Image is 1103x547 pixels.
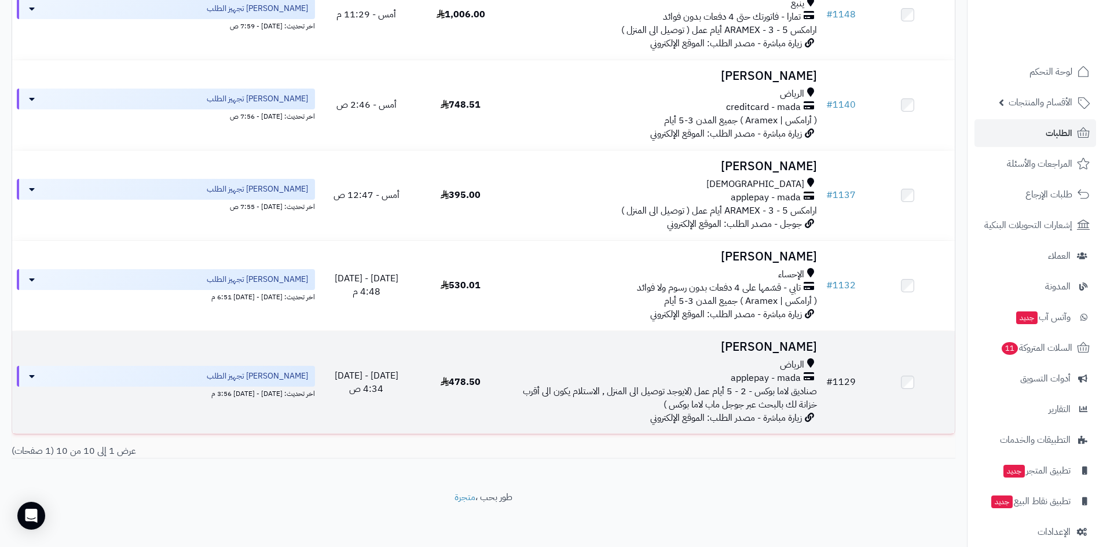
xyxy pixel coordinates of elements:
[826,188,856,202] a: #1137
[984,217,1072,233] span: إشعارات التحويلات البنكية
[1048,248,1071,264] span: العملاء
[437,8,485,21] span: 1,006.00
[17,387,315,399] div: اخر تحديث: [DATE] - [DATE] 3:56 م
[1024,29,1092,53] img: logo-2.png
[17,290,315,302] div: اخر تحديث: [DATE] - [DATE] 6:51 م
[17,502,45,530] div: Open Intercom Messenger
[826,278,856,292] a: #1132
[974,211,1096,239] a: إشعارات التحويلات البنكية
[207,370,308,382] span: [PERSON_NAME] تجهيز الطلب
[1001,340,1072,356] span: السلات المتروكة
[207,3,308,14] span: [PERSON_NAME] تجهيز الطلب
[826,375,856,389] a: #1129
[974,365,1096,392] a: أدوات التسويق
[207,274,308,285] span: [PERSON_NAME] تجهيز الطلب
[621,204,817,218] span: ارامكس ARAMEX - 3 - 5 أيام عمل ( توصيل الى المنزل )
[650,127,802,141] span: زيارة مباشرة - مصدر الطلب: الموقع الإلكتروني
[974,181,1096,208] a: طلبات الإرجاع
[826,188,833,202] span: #
[826,98,856,112] a: #1140
[826,8,856,21] a: #1148
[826,98,833,112] span: #
[780,358,804,372] span: الرياض
[826,375,833,389] span: #
[650,307,802,321] span: زيارة مباشرة - مصدر الطلب: الموقع الإلكتروني
[974,518,1096,546] a: الإعدادات
[974,119,1096,147] a: الطلبات
[664,294,817,308] span: ( أرامكس | Aramex ) جميع المدن 3-5 أيام
[17,200,315,212] div: اخر تحديث: [DATE] - 7:55 ص
[17,19,315,31] div: اخر تحديث: [DATE] - 7:59 ص
[512,250,817,263] h3: [PERSON_NAME]
[512,69,817,83] h3: [PERSON_NAME]
[731,191,801,204] span: applepay - mada
[974,426,1096,454] a: التطبيقات والخدمات
[991,495,1013,508] span: جديد
[1015,309,1071,325] span: وآتس آب
[1045,278,1071,295] span: المدونة
[637,281,801,295] span: تابي - قسّمها على 4 دفعات بدون رسوم ولا فوائد
[826,278,833,292] span: #
[335,271,398,299] span: [DATE] - [DATE] 4:48 م
[663,10,801,24] span: تمارا - فاتورتك حتى 4 دفعات بدون فوائد
[207,93,308,105] span: [PERSON_NAME] تجهيز الطلب
[667,217,802,231] span: جوجل - مصدر الطلب: الموقع الإلكتروني
[778,268,804,281] span: الإحساء
[974,242,1096,270] a: العملاء
[974,273,1096,300] a: المدونة
[1007,156,1072,172] span: المراجعات والأسئلة
[621,23,817,37] span: ارامكس ARAMEX - 3 - 5 أيام عمل ( توصيل الى المنزل )
[731,372,801,385] span: applepay - mada
[207,183,308,195] span: [PERSON_NAME] تجهيز الطلب
[974,334,1096,362] a: السلات المتروكة11
[441,188,481,202] span: 395.00
[523,384,817,412] span: صناديق لاما بوكس - 2 - 5 أيام عمل (لايوجد توصيل الى المنزل , الاستلام يكون الى أقرب خزانة لك بالب...
[650,36,802,50] span: زيارة مباشرة - مصدر الطلب: الموقع الإلكتروني
[335,369,398,396] span: [DATE] - [DATE] 4:34 ص
[512,340,817,354] h3: [PERSON_NAME]
[336,8,396,21] span: أمس - 11:29 م
[1009,94,1072,111] span: الأقسام والمنتجات
[1002,342,1018,355] span: 11
[455,490,475,504] a: متجرة
[726,101,801,114] span: creditcard - mada
[441,278,481,292] span: 530.01
[1016,311,1038,324] span: جديد
[1038,524,1071,540] span: الإعدادات
[1020,370,1071,387] span: أدوات التسويق
[1029,64,1072,80] span: لوحة التحكم
[441,98,481,112] span: 748.51
[1049,401,1071,417] span: التقارير
[1002,462,1071,479] span: تطبيق المتجر
[664,113,817,127] span: ( أرامكس | Aramex ) جميع المدن 3-5 أيام
[1003,465,1025,478] span: جديد
[974,150,1096,178] a: المراجعات والأسئلة
[974,395,1096,423] a: التقارير
[974,58,1096,86] a: لوحة التحكم
[990,493,1071,509] span: تطبيق نقاط البيع
[650,411,802,425] span: زيارة مباشرة - مصدر الطلب: الموقع الإلكتروني
[826,8,833,21] span: #
[334,188,400,202] span: أمس - 12:47 ص
[1046,125,1072,141] span: الطلبات
[974,303,1096,331] a: وآتس آبجديد
[706,178,804,191] span: [DEMOGRAPHIC_DATA]
[3,445,483,458] div: عرض 1 إلى 10 من 10 (1 صفحات)
[441,375,481,389] span: 478.50
[1025,186,1072,203] span: طلبات الإرجاع
[512,160,817,173] h3: [PERSON_NAME]
[974,487,1096,515] a: تطبيق نقاط البيعجديد
[1000,432,1071,448] span: التطبيقات والخدمات
[336,98,397,112] span: أمس - 2:46 ص
[974,457,1096,484] a: تطبيق المتجرجديد
[780,87,804,101] span: الرياض
[17,109,315,122] div: اخر تحديث: [DATE] - 7:56 ص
